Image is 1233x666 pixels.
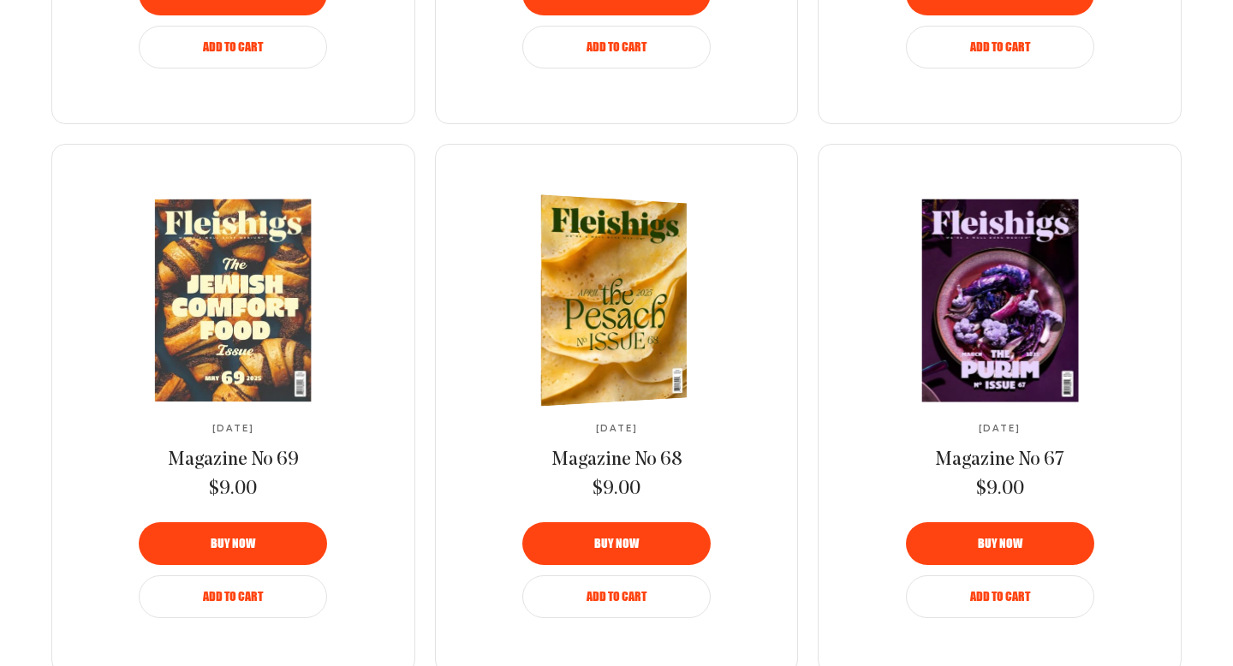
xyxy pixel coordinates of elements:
[139,26,327,68] button: Add to Cart
[168,450,299,470] span: Magazine No 69
[90,199,376,401] a: Magazine No 69Magazine No 69
[209,477,257,502] span: $9.00
[522,26,711,68] button: Add to Cart
[970,41,1030,53] span: Add to Cart
[978,538,1022,550] span: Buy now
[168,448,299,473] a: Magazine No 69
[203,41,263,53] span: Add to Cart
[976,477,1024,502] span: $9.00
[203,591,263,603] span: Add to Cart
[906,575,1094,618] button: Add to Cart
[596,424,638,434] span: [DATE]
[935,448,1064,473] a: Magazine No 67
[587,41,646,53] span: Add to Cart
[906,522,1094,565] button: Buy now
[906,26,1094,68] button: Add to Cart
[474,199,759,401] a: Magazine No 68Magazine No 68
[587,591,646,603] span: Add to Cart
[90,199,377,401] img: Magazine No 69
[856,199,1143,401] img: Magazine No 67
[211,538,255,550] span: Buy now
[522,575,711,618] button: Add to Cart
[139,522,327,565] button: Buy now
[935,450,1064,470] span: Magazine No 67
[979,424,1021,434] span: [DATE]
[551,450,682,470] span: Magazine No 68
[970,591,1030,603] span: Add to Cart
[594,538,639,550] span: Buy now
[551,448,682,473] a: Magazine No 68
[212,424,254,434] span: [DATE]
[593,477,640,502] span: $9.00
[473,190,741,410] img: Magazine No 68
[857,199,1143,401] a: Magazine No 67Magazine No 67
[522,522,711,565] button: Buy now
[139,575,327,618] button: Add to Cart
